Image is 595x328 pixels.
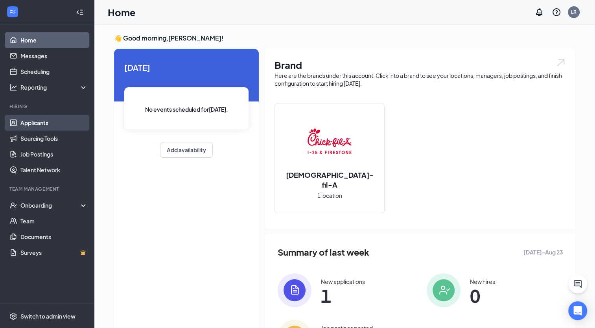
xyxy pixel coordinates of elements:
[278,245,369,259] span: Summary of last week
[523,248,563,256] span: [DATE] - Aug 23
[20,162,88,178] a: Talent Network
[20,201,81,209] div: Onboarding
[274,58,566,72] h1: Brand
[124,61,249,74] span: [DATE]
[20,83,88,91] div: Reporting
[470,278,495,286] div: New hires
[20,312,76,320] div: Switch to admin view
[20,115,88,131] a: Applicants
[568,275,587,293] button: ChatActive
[9,312,17,320] svg: Settings
[20,32,88,48] a: Home
[552,7,561,17] svg: QuestionInfo
[573,279,582,289] svg: ChatActive
[20,146,88,162] a: Job Postings
[20,64,88,79] a: Scheduling
[20,48,88,64] a: Messages
[556,58,566,67] img: open.6027fd2a22e1237b5b06.svg
[470,289,495,303] span: 0
[571,9,577,15] div: LR
[20,213,88,229] a: Team
[20,245,88,260] a: SurveysCrown
[321,289,365,303] span: 1
[9,83,17,91] svg: Analysis
[20,229,88,245] a: Documents
[278,273,311,307] img: icon
[20,131,88,146] a: Sourcing Tools
[108,6,136,19] h1: Home
[160,142,213,158] button: Add availability
[9,186,86,192] div: Team Management
[304,116,355,167] img: Chick-fil-A
[534,7,544,17] svg: Notifications
[275,170,384,190] h2: [DEMOGRAPHIC_DATA]-fil-A
[9,103,86,110] div: Hiring
[76,8,84,16] svg: Collapse
[568,301,587,320] div: Open Intercom Messenger
[9,201,17,209] svg: UserCheck
[321,278,365,286] div: New applications
[427,273,461,307] img: icon
[145,105,228,114] span: No events scheduled for [DATE] .
[317,191,342,200] span: 1 location
[9,8,17,16] svg: WorkstreamLogo
[274,72,566,87] div: Here are the brands under this account. Click into a brand to see your locations, managers, job p...
[114,34,575,42] h3: 👋 Good morning, [PERSON_NAME] !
